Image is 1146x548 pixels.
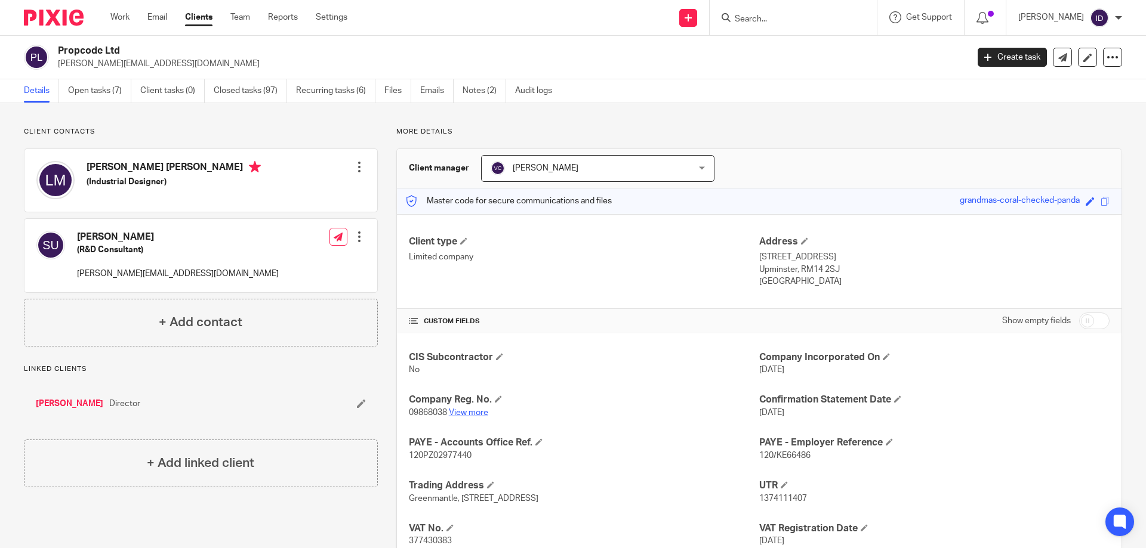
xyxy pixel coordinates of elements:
a: Emails [420,79,454,103]
img: svg%3E [24,45,49,70]
p: [PERSON_NAME][EMAIL_ADDRESS][DOMAIN_NAME] [77,268,279,280]
p: [STREET_ADDRESS] [759,251,1110,263]
img: svg%3E [36,161,75,199]
h4: Company Reg. No. [409,394,759,406]
div: grandmas-coral-checked-panda [960,194,1080,208]
h4: CUSTOM FIELDS [409,317,759,326]
span: [DATE] [759,408,784,417]
a: Closed tasks (97) [214,79,287,103]
img: svg%3E [491,161,505,175]
span: 120/KE66486 [759,451,811,460]
a: Reports [268,11,298,23]
img: svg%3E [1090,8,1109,27]
a: View more [449,408,488,417]
h4: PAYE - Accounts Office Ref. [409,436,759,449]
span: 377430383 [409,537,452,545]
span: Get Support [906,13,952,21]
h4: + Add linked client [147,454,254,472]
h4: Company Incorporated On [759,351,1110,364]
h4: [PERSON_NAME] [77,231,279,243]
h4: [PERSON_NAME] [PERSON_NAME] [87,161,261,176]
a: Notes (2) [463,79,506,103]
a: Work [110,11,130,23]
a: [PERSON_NAME] [36,398,103,410]
span: [DATE] [759,537,784,545]
img: svg%3E [36,231,65,259]
h4: Trading Address [409,479,759,492]
a: Team [230,11,250,23]
a: Settings [316,11,347,23]
p: [PERSON_NAME][EMAIL_ADDRESS][DOMAIN_NAME] [58,58,960,70]
a: Email [147,11,167,23]
h4: Address [759,236,1110,248]
a: Open tasks (7) [68,79,131,103]
span: 1374111407 [759,494,807,503]
label: Show empty fields [1002,315,1071,327]
span: 120PZ02977440 [409,451,472,460]
p: [GEOGRAPHIC_DATA] [759,275,1110,287]
span: Greenmantle, [STREET_ADDRESS] [409,494,538,503]
img: Pixie [24,10,84,26]
span: [DATE] [759,366,784,374]
p: Linked clients [24,364,378,374]
h3: Client manager [409,162,469,174]
h4: VAT Registration Date [759,522,1110,535]
a: Details [24,79,59,103]
h4: Client type [409,236,759,248]
h5: (Industrial Designer) [87,176,261,188]
h2: Propcode Ltd [58,45,780,57]
p: Client contacts [24,127,378,137]
span: [PERSON_NAME] [513,164,578,172]
a: Recurring tasks (6) [296,79,375,103]
h4: CIS Subcontractor [409,351,759,364]
a: Create task [978,48,1047,67]
h4: VAT No. [409,522,759,535]
h4: Confirmation Statement Date [759,394,1110,406]
h4: PAYE - Employer Reference [759,436,1110,449]
p: [PERSON_NAME] [1018,11,1084,23]
span: No [409,366,420,374]
input: Search [734,14,841,25]
span: Director [109,398,140,410]
h5: (R&D Consultant) [77,244,279,256]
a: Clients [185,11,212,23]
a: Audit logs [515,79,561,103]
p: Limited company [409,251,759,263]
p: Upminster, RM14 2SJ [759,264,1110,275]
h4: UTR [759,479,1110,492]
a: Client tasks (0) [140,79,205,103]
a: Files [384,79,411,103]
p: More details [396,127,1122,137]
span: 09868038 [409,408,447,417]
p: Master code for secure communications and files [406,195,612,207]
i: Primary [249,161,261,173]
h4: + Add contact [159,313,242,332]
